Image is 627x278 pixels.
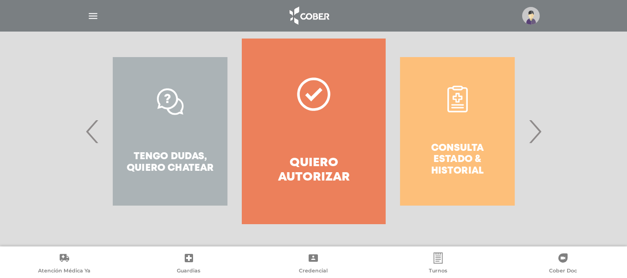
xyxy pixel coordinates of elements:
[87,10,99,22] img: Cober_menu-lines-white.svg
[2,252,127,276] a: Atención Médica Ya
[84,106,102,156] span: Previous
[526,106,544,156] span: Next
[549,267,577,276] span: Cober Doc
[177,267,200,276] span: Guardias
[127,252,252,276] a: Guardias
[259,156,368,185] h4: Quiero autorizar
[38,267,90,276] span: Atención Médica Ya
[429,267,447,276] span: Turnos
[284,5,333,27] img: logo_cober_home-white.png
[522,7,540,25] img: profile-placeholder.svg
[242,39,385,224] a: Quiero autorizar
[299,267,328,276] span: Credencial
[251,252,376,276] a: Credencial
[500,252,625,276] a: Cober Doc
[376,252,501,276] a: Turnos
